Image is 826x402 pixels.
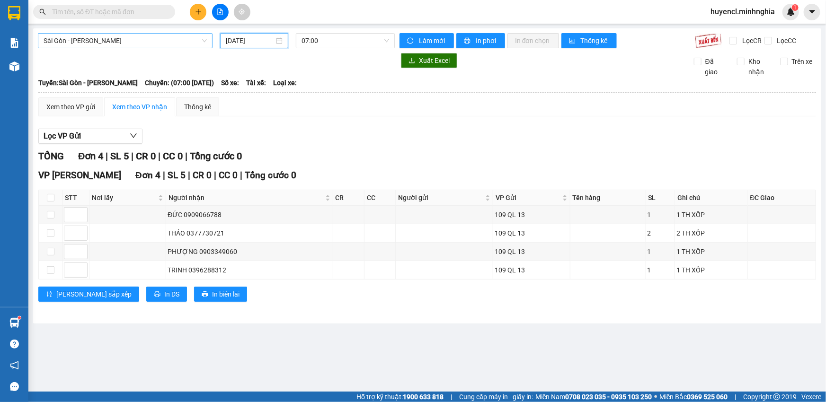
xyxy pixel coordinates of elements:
[78,150,103,162] span: Đơn 4
[451,392,452,402] span: |
[738,35,763,46] span: Lọc CR
[493,206,570,224] td: 109 QL 13
[676,228,746,238] div: 2 TH XỐP
[495,246,568,257] div: 109 QL 13
[703,6,782,17] span: huyencl.minhnghia
[659,392,728,402] span: Miền Bắc
[9,61,19,71] img: warehouse-icon
[748,190,816,206] th: ĐC Giao
[398,192,483,203] span: Người gửi
[146,287,187,302] button: printerIn DS
[648,246,674,257] div: 1
[419,35,446,46] span: Làm mới
[52,7,164,17] input: Tìm tên, số ĐT hoặc mã đơn
[44,130,81,142] span: Lọc VP Gửi
[44,34,207,48] span: Sài Gòn - Phan Rí
[302,34,389,48] span: 07:00
[18,316,21,319] sup: 1
[168,210,331,220] div: ĐỨC 0909066788
[131,150,133,162] span: |
[226,35,274,46] input: 12/10/2025
[158,150,160,162] span: |
[185,150,187,162] span: |
[676,265,746,275] div: 1 TH XỐP
[188,170,190,181] span: |
[804,4,820,20] button: caret-down
[273,78,297,88] span: Loại xe:
[570,190,646,206] th: Tên hàng
[702,56,730,77] span: Đã giao
[39,9,46,15] span: search
[168,246,331,257] div: PHƯỢNG 0903349060
[792,4,799,11] sup: 1
[648,210,674,220] div: 1
[10,340,19,349] span: question-circle
[569,37,577,45] span: bar-chart
[773,35,798,46] span: Lọc CC
[214,170,216,181] span: |
[788,56,817,67] span: Trên xe
[9,38,19,48] img: solution-icon
[234,4,250,20] button: aim
[38,79,138,87] b: Tuyến: Sài Gòn - [PERSON_NAME]
[110,150,129,162] span: SL 5
[787,8,795,16] img: icon-new-feature
[401,53,457,68] button: downloadXuất Excel
[38,150,64,162] span: TỔNG
[409,57,415,65] span: download
[38,170,121,181] span: VP [PERSON_NAME]
[565,393,652,401] strong: 0708 023 035 - 0935 103 250
[745,56,773,77] span: Kho nhận
[130,132,137,140] span: down
[168,265,331,275] div: TRINH 0396288312
[333,190,364,206] th: CR
[476,35,497,46] span: In phơi
[808,8,817,16] span: caret-down
[364,190,396,206] th: CC
[356,392,444,402] span: Hỗ trợ kỹ thuật:
[403,393,444,401] strong: 1900 633 818
[687,393,728,401] strong: 0369 525 060
[10,382,19,391] span: message
[695,33,722,48] img: 9k=
[212,289,240,299] span: In biên lai
[496,192,560,203] span: VP Gửi
[193,170,212,181] span: CR 0
[240,170,242,181] span: |
[493,243,570,261] td: 109 QL 13
[676,210,746,220] div: 1 TH XỐP
[10,361,19,370] span: notification
[168,170,186,181] span: SL 5
[459,392,533,402] span: Cung cấp máy in - giấy in:
[221,78,239,88] span: Số xe:
[407,37,415,45] span: sync
[535,392,652,402] span: Miền Nam
[246,78,266,88] span: Tài xế:
[495,210,568,220] div: 109 QL 13
[194,287,247,302] button: printerIn biên lai
[62,190,89,206] th: STT
[648,265,674,275] div: 1
[46,102,95,112] div: Xem theo VP gửi
[493,261,570,280] td: 109 QL 13
[184,102,211,112] div: Thống kê
[190,150,242,162] span: Tổng cước 0
[9,318,19,328] img: warehouse-icon
[136,150,156,162] span: CR 0
[773,393,780,400] span: copyright
[561,33,617,48] button: bar-chartThống kê
[507,33,559,48] button: In đơn chọn
[163,150,183,162] span: CC 0
[163,170,165,181] span: |
[219,170,238,181] span: CC 0
[168,228,331,238] div: THẢO 0377730721
[106,150,108,162] span: |
[675,190,747,206] th: Ghi chú
[464,37,472,45] span: printer
[135,170,160,181] span: Đơn 4
[56,289,132,299] span: [PERSON_NAME] sắp xếp
[735,392,736,402] span: |
[212,4,229,20] button: file-add
[793,4,797,11] span: 1
[38,129,142,144] button: Lọc VP Gửi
